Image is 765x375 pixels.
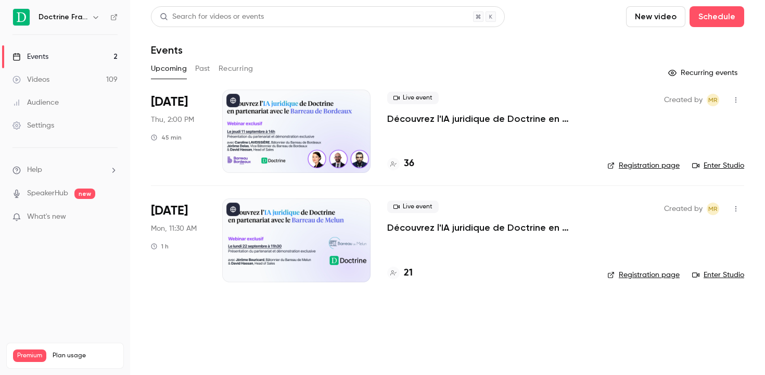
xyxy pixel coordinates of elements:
span: Marguerite Rubin de Cervens [707,203,719,215]
div: Videos [12,74,49,85]
a: Découvrez l'IA juridique de Doctrine en partenariat avec le Barreau de Melun [387,221,591,234]
button: Upcoming [151,60,187,77]
span: Marguerite Rubin de Cervens [707,94,719,106]
button: Past [195,60,210,77]
span: Plan usage [53,352,117,360]
span: Live event [387,92,439,104]
span: MR [708,94,718,106]
span: [DATE] [151,203,188,219]
img: Doctrine France [13,9,30,26]
span: [DATE] [151,94,188,110]
span: Mon, 11:30 AM [151,223,197,234]
a: SpeakerHub [27,188,68,199]
a: Découvrez l'IA juridique de Doctrine en partenariat avec le Barreau de Bordeaux [387,113,591,125]
div: 1 h [151,242,169,251]
span: Thu, 2:00 PM [151,115,194,125]
button: New video [626,6,685,27]
div: Audience [12,97,59,108]
h1: Events [151,44,183,56]
div: Settings [12,120,54,131]
h6: Doctrine France [39,12,87,22]
button: Recurring [219,60,253,77]
span: Help [27,165,42,176]
a: Enter Studio [692,270,744,280]
span: What's new [27,211,66,222]
a: Registration page [607,160,680,171]
span: MR [708,203,718,215]
iframe: Noticeable Trigger [105,213,118,222]
a: Enter Studio [692,160,744,171]
span: Premium [13,349,46,362]
div: Events [12,52,48,62]
div: Search for videos or events [160,11,264,22]
a: Registration page [607,270,680,280]
span: Live event [387,201,439,213]
div: Sep 11 Thu, 2:00 PM (Europe/Paris) [151,90,206,173]
li: help-dropdown-opener [12,165,118,176]
h4: 36 [404,157,414,171]
div: 45 min [151,133,182,142]
span: Created by [664,203,703,215]
span: new [74,189,95,199]
a: 21 [387,266,413,280]
button: Schedule [690,6,744,27]
a: 36 [387,157,414,171]
h4: 21 [404,266,413,280]
span: Created by [664,94,703,106]
div: Sep 22 Mon, 11:30 AM (Europe/Paris) [151,198,206,282]
button: Recurring events [664,65,744,81]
